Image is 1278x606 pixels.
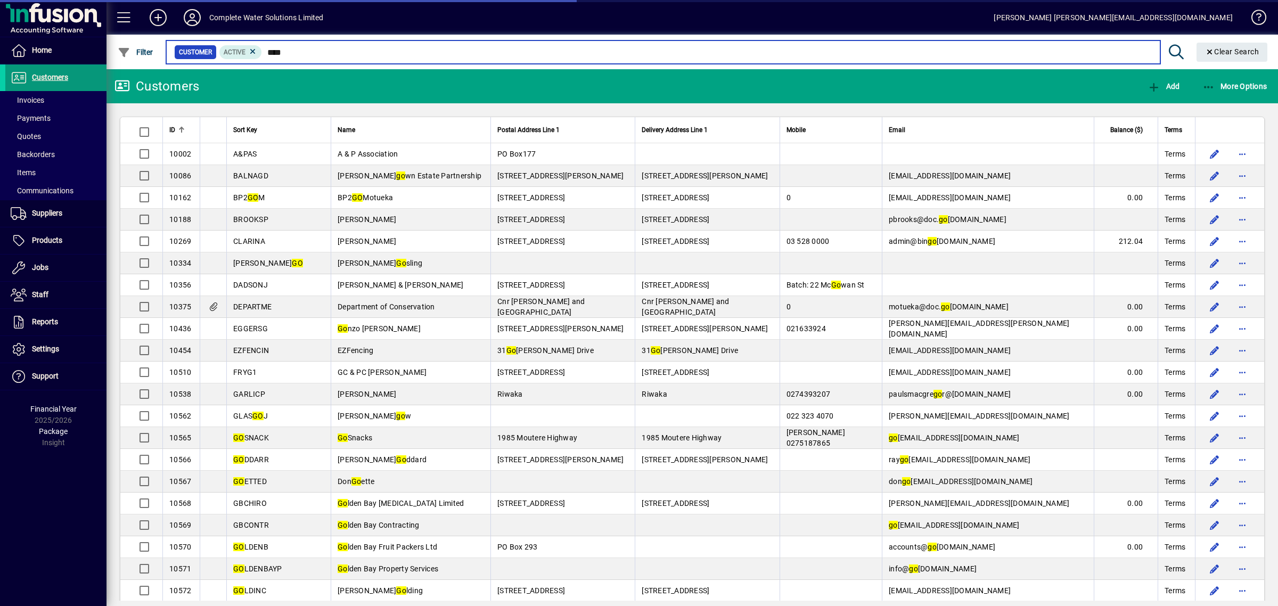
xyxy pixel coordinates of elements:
span: paulsmacgre r@[DOMAIN_NAME] [889,390,1011,398]
span: GARLICP [233,390,265,398]
button: Edit [1206,189,1223,206]
em: GO [252,412,264,420]
em: GO [233,433,244,442]
span: LDENBAYP [233,564,282,573]
em: GO [233,543,244,551]
a: Settings [5,336,106,363]
em: Go [338,543,348,551]
span: Terms [1165,476,1185,487]
button: More options [1234,145,1251,162]
em: go [889,433,898,442]
span: A & P Association [338,150,398,158]
span: [PERSON_NAME] [338,237,396,245]
span: lden Bay Fruit Packers Ltd [338,543,437,551]
a: Home [5,37,106,64]
span: 10334 [169,259,191,267]
span: 0 [787,193,791,202]
button: Edit [1206,429,1223,446]
span: [STREET_ADDRESS] [642,499,709,507]
button: Edit [1206,495,1223,512]
a: Staff [5,282,106,308]
button: Edit [1206,407,1223,424]
span: motueka@doc. [DOMAIN_NAME] [889,302,1009,311]
span: DEPARTME [233,302,272,311]
span: Terms [1165,454,1185,465]
span: Cnr [PERSON_NAME] and [GEOGRAPHIC_DATA] [642,297,729,316]
span: lden Bay [MEDICAL_DATA] Limited [338,499,464,507]
div: Customers [114,78,199,95]
span: [STREET_ADDRESS] [642,237,709,245]
span: 10572 [169,586,191,595]
span: [EMAIL_ADDRESS][DOMAIN_NAME] [889,586,1011,595]
button: More Options [1200,77,1270,96]
span: Snacks [338,433,372,442]
span: Products [32,236,62,244]
span: [PERSON_NAME] [233,259,303,267]
span: Terms [1165,542,1185,552]
span: [STREET_ADDRESS] [497,237,565,245]
button: Edit [1206,145,1223,162]
span: 10454 [169,346,191,355]
span: Home [32,46,52,54]
span: [STREET_ADDRESS] [497,193,565,202]
span: EZFencing [338,346,373,355]
button: Edit [1206,364,1223,381]
em: Go [396,586,406,595]
span: 1985 Moutere Highway [642,433,722,442]
span: Customers [32,73,68,81]
span: 10436 [169,324,191,333]
button: Edit [1206,298,1223,315]
span: GBCHIRO [233,499,267,507]
button: More options [1234,233,1251,250]
span: BP2 M [233,193,265,202]
span: Payments [11,114,51,122]
div: [PERSON_NAME] [PERSON_NAME][EMAIL_ADDRESS][DOMAIN_NAME] [994,9,1233,26]
span: [EMAIL_ADDRESS][DOMAIN_NAME] [889,521,1020,529]
span: 10086 [169,171,191,180]
span: ETTED [233,477,267,486]
span: 0274393207 [787,390,831,398]
span: [PERSON_NAME] ddard [338,455,427,464]
a: Backorders [5,145,106,163]
span: [STREET_ADDRESS][PERSON_NAME] [497,455,624,464]
span: 0 [787,302,791,311]
span: Terms [1165,214,1185,225]
em: go [889,521,898,529]
span: Settings [32,345,59,353]
span: SNACK [233,433,269,442]
span: 10269 [169,237,191,245]
span: Riwaka [497,390,523,398]
span: [STREET_ADDRESS][PERSON_NAME] [642,324,768,333]
span: [PERSON_NAME] w [338,412,411,420]
td: 0.00 [1094,493,1158,514]
em: GO [248,193,259,202]
a: Products [5,227,106,254]
span: Email [889,124,905,136]
td: 0.00 [1094,187,1158,209]
span: [PERSON_NAME] & [PERSON_NAME] [338,281,463,289]
span: Suppliers [32,209,62,217]
em: GO [292,259,303,267]
em: go [928,237,937,245]
span: [STREET_ADDRESS] [642,193,709,202]
span: nzo [PERSON_NAME] [338,324,421,333]
span: FRYG1 [233,368,257,376]
button: Add [141,8,175,27]
span: 31 [PERSON_NAME] Drive [642,346,738,355]
button: Profile [175,8,209,27]
span: CLARINA [233,237,265,245]
button: Edit [1206,473,1223,490]
em: go [909,564,918,573]
span: [PERSON_NAME][EMAIL_ADDRESS][DOMAIN_NAME] [889,499,1069,507]
em: GO [233,586,244,595]
button: More options [1234,342,1251,359]
button: Edit [1206,582,1223,599]
span: [STREET_ADDRESS] [642,368,709,376]
span: LDENB [233,543,268,551]
span: Staff [32,290,48,299]
em: Go [338,433,348,442]
em: Go [338,324,348,333]
span: Balance ($) [1110,124,1143,136]
button: Edit [1206,538,1223,555]
span: Terms [1165,520,1185,530]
